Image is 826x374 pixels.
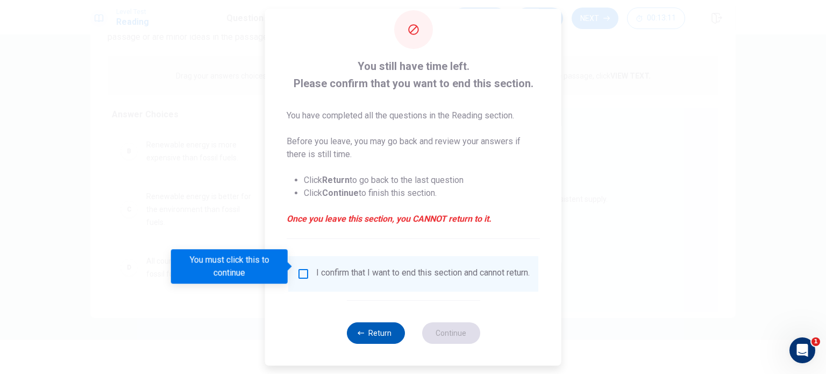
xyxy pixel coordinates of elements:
strong: Return [322,175,350,185]
p: Before you leave, you may go back and review your answers if there is still time. [287,135,540,161]
li: Click to go back to the last question [304,174,540,187]
span: 1 [811,337,820,346]
button: Return [346,322,404,344]
div: You must click this to continue [171,249,288,284]
iframe: Intercom live chat [789,337,815,363]
li: Click to finish this section. [304,187,540,200]
span: You must click this to continue [297,267,310,280]
p: You have completed all the questions in the Reading section. [287,109,540,122]
div: I confirm that I want to end this section and cannot return. [316,267,530,280]
button: Continue [422,322,480,344]
em: Once you leave this section, you CANNOT return to it. [287,213,540,225]
span: You still have time left. Please confirm that you want to end this section. [287,58,540,92]
strong: Continue [322,188,359,198]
